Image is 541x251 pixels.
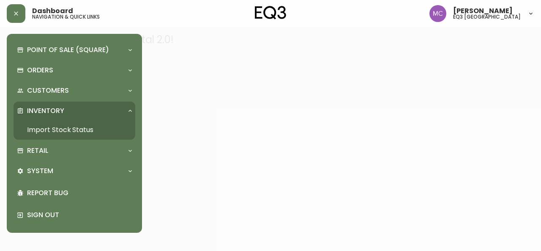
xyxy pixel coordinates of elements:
p: Sign Out [27,210,132,220]
div: Inventory [14,102,135,120]
p: Report Bug [27,188,132,198]
img: logo [255,6,286,19]
div: Customers [14,81,135,100]
p: Orders [27,66,53,75]
div: System [14,162,135,180]
img: 6dbdb61c5655a9a555815750a11666cc [429,5,446,22]
span: Dashboard [32,8,73,14]
p: Inventory [27,106,64,116]
span: [PERSON_NAME] [453,8,513,14]
p: Customers [27,86,69,95]
a: Import Stock Status [14,120,135,140]
p: System [27,166,53,176]
div: Orders [14,61,135,80]
div: Point of Sale (Square) [14,41,135,59]
div: Report Bug [14,182,135,204]
p: Retail [27,146,48,155]
div: Retail [14,141,135,160]
div: Sign Out [14,204,135,226]
h5: eq3 [GEOGRAPHIC_DATA] [453,14,521,19]
h5: navigation & quick links [32,14,100,19]
p: Point of Sale (Square) [27,45,109,55]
